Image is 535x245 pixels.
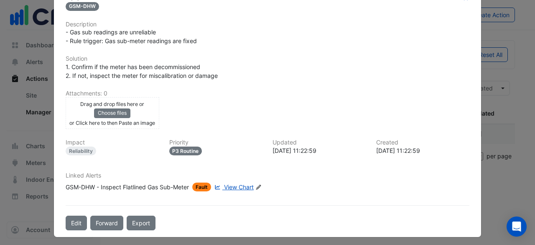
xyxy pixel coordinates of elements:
[94,108,130,118] button: Choose files
[66,63,218,79] span: 1. Confirm if the meter has been decommissioned 2. If not, inspect the meter for miscalibration o...
[66,172,469,179] h6: Linked Alerts
[66,2,99,11] span: GSM-DHW
[169,147,202,155] div: P3 Routine
[224,183,254,191] span: View Chart
[192,183,211,191] span: Fault
[66,21,469,28] h6: Description
[66,147,96,155] div: Reliability
[69,120,155,126] small: or Click here to then Paste an image
[90,216,123,230] button: Forward
[169,139,263,146] h6: Priority
[213,183,254,191] a: View Chart
[255,184,262,191] fa-icon: Edit Linked Alerts
[66,90,469,97] h6: Attachments: 0
[273,139,366,146] h6: Updated
[507,217,527,237] div: Open Intercom Messenger
[66,139,159,146] h6: Impact
[273,146,366,155] div: [DATE] 11:22:59
[66,55,469,62] h6: Solution
[376,146,470,155] div: [DATE] 11:22:59
[376,139,470,146] h6: Created
[66,183,189,191] div: GSM-DHW - Inspect Flatlined Gas Sub-Meter
[80,101,144,107] small: Drag and drop files here or
[66,28,197,44] span: - Gas sub readings are unreliable - Rule trigger: Gas sub-meter readings are fixed
[127,216,155,230] a: Export
[66,216,87,230] button: Edit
